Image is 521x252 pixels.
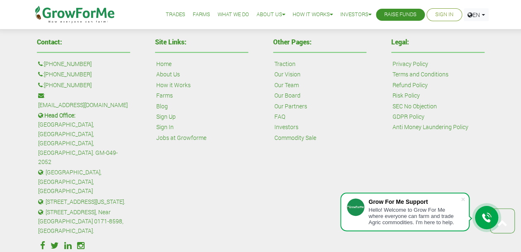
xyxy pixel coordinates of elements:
[38,208,129,235] p: : [STREET_ADDRESS], Near [GEOGRAPHIC_DATA] 0171-8598, [GEOGRAPHIC_DATA].
[38,100,128,110] a: [EMAIL_ADDRESS][DOMAIN_NAME]
[274,133,316,142] a: Commodity Sale
[393,91,420,100] a: Risk Policy
[38,59,129,69] p: :
[384,10,417,19] a: Raise Funds
[156,122,174,132] a: Sign In
[166,10,185,19] a: Trades
[368,198,460,205] div: Grow For Me Support
[393,70,448,79] a: Terms and Conditions
[274,112,285,121] a: FAQ
[156,133,206,142] a: Jobs at Growforme
[273,39,366,45] h4: Other Pages:
[44,70,92,79] a: [PHONE_NUMBER]
[156,112,176,121] a: Sign Up
[38,111,129,166] p: : [GEOGRAPHIC_DATA], [GEOGRAPHIC_DATA], [GEOGRAPHIC_DATA], [GEOGRAPHIC_DATA]. GM-049-2052
[274,122,298,132] a: Investors
[38,168,129,196] p: : [GEOGRAPHIC_DATA], [GEOGRAPHIC_DATA], [GEOGRAPHIC_DATA]
[44,59,92,69] a: [PHONE_NUMBER]
[393,102,437,111] a: SEC No Objection
[393,59,428,69] a: Privacy Policy
[274,70,300,79] a: Our Vision
[156,102,168,111] a: Blog
[393,81,428,90] a: Refund Policy
[38,81,129,90] p: :
[44,111,75,119] b: Head Office:
[340,10,371,19] a: Investors
[156,70,180,79] a: About Us
[156,91,173,100] a: Farms
[155,39,248,45] h4: Site Links:
[393,122,468,132] a: Anti Money Laundering Policy
[274,102,307,111] a: Our Partners
[156,81,191,90] a: How it Works
[37,39,130,45] h4: Contact:
[293,10,333,19] a: How it Works
[38,70,129,79] p: :
[156,59,172,69] a: Home
[257,10,285,19] a: About Us
[38,197,129,206] p: : [STREET_ADDRESS][US_STATE].
[274,59,296,69] a: Traction
[193,10,210,19] a: Farms
[393,112,424,121] a: GDPR Policy
[464,8,489,21] a: EN
[38,91,129,110] p: :
[274,91,300,100] a: Our Board
[391,39,485,45] h4: Legal:
[44,81,92,90] a: [PHONE_NUMBER]
[274,81,299,90] a: Our Team
[435,10,453,19] a: Sign In
[368,207,460,225] div: Hello! Welcome to Grow For Me where everyone can farm and trade Agric commodities. I'm here to help.
[218,10,249,19] a: What We Do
